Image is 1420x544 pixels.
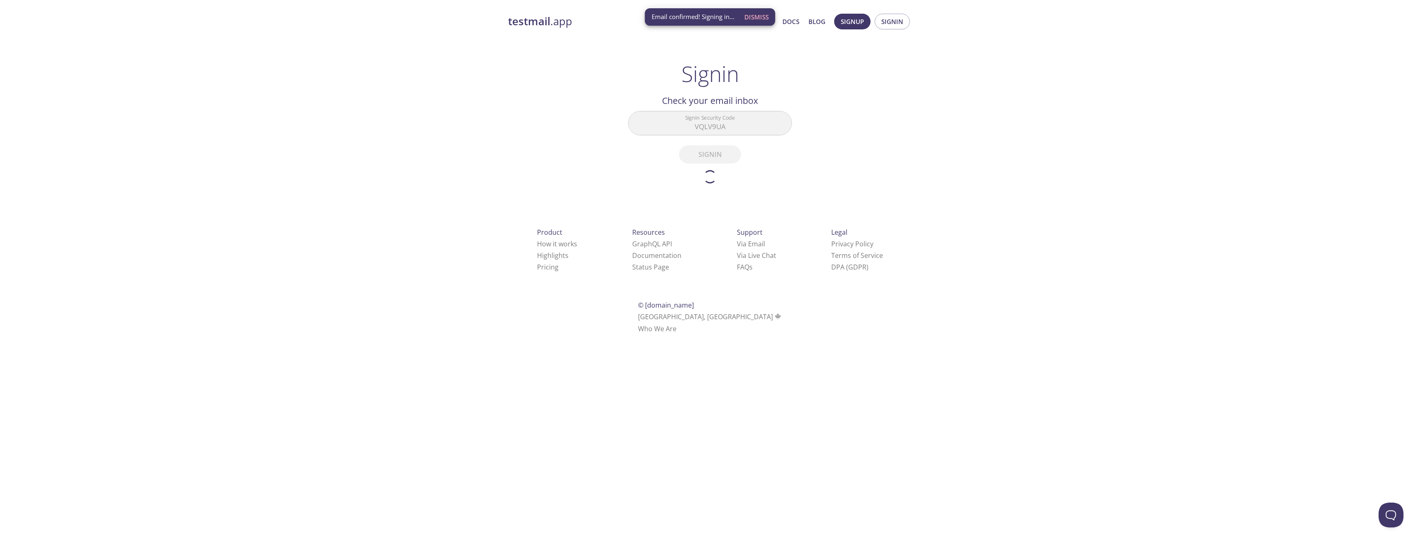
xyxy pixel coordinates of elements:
iframe: Help Scout Beacon - Open [1379,503,1403,527]
button: Signin [875,14,910,29]
a: testmail.app [508,14,703,29]
span: Support [737,228,763,237]
span: © [DOMAIN_NAME] [638,301,694,310]
a: Highlights [537,251,568,260]
span: s [749,262,753,272]
a: FAQ [737,262,753,272]
a: DPA (GDPR) [831,262,868,272]
a: Terms of Service [831,251,883,260]
a: Docs [782,16,799,27]
a: Documentation [632,251,681,260]
strong: testmail [508,14,550,29]
span: Legal [831,228,847,237]
a: Via Live Chat [737,251,776,260]
span: Resources [632,228,665,237]
span: Product [537,228,562,237]
a: How it works [537,239,577,248]
span: Signup [841,16,864,27]
span: Email confirmed! Signing in... [652,12,734,21]
a: Via Email [737,239,765,248]
a: Who We Are [638,324,676,333]
button: Dismiss [741,9,772,25]
span: Signin [881,16,903,27]
a: Pricing [537,262,559,272]
a: Blog [808,16,825,27]
h2: Check your email inbox [628,94,792,108]
a: Status Page [632,262,669,272]
span: Dismiss [744,12,769,22]
h1: Signin [681,61,739,86]
button: Signup [834,14,871,29]
a: Privacy Policy [831,239,873,248]
span: [GEOGRAPHIC_DATA], [GEOGRAPHIC_DATA] [638,312,782,321]
a: GraphQL API [632,239,672,248]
